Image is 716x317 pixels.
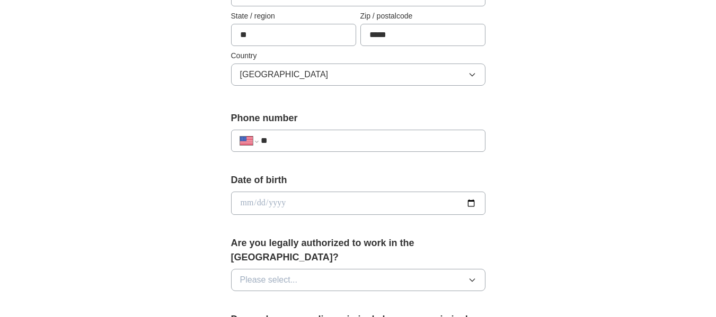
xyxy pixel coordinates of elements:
[360,11,485,22] label: Zip / postalcode
[231,269,485,291] button: Please select...
[231,111,485,125] label: Phone number
[231,11,356,22] label: State / region
[240,68,329,81] span: [GEOGRAPHIC_DATA]
[231,50,485,61] label: Country
[240,274,298,286] span: Please select...
[231,173,485,187] label: Date of birth
[231,236,485,265] label: Are you legally authorized to work in the [GEOGRAPHIC_DATA]?
[231,64,485,86] button: [GEOGRAPHIC_DATA]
